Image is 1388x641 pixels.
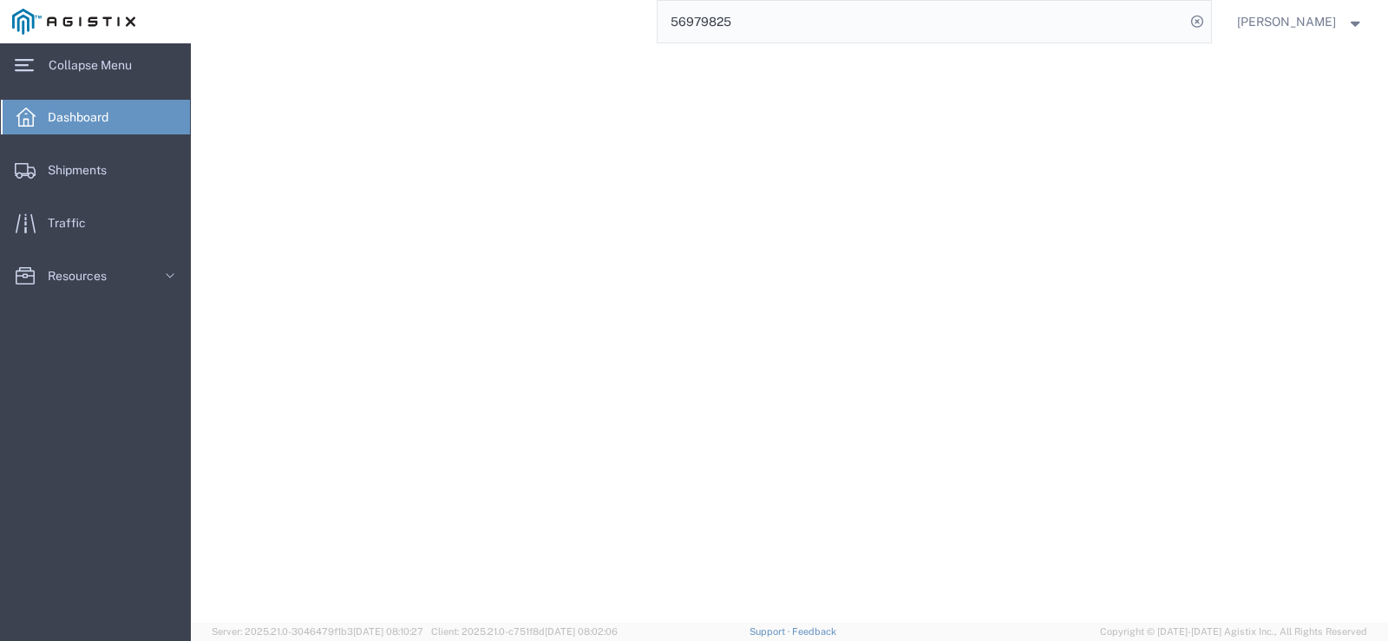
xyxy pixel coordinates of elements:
span: [DATE] 08:10:27 [353,626,423,637]
input: Search for shipment number, reference number [658,1,1185,43]
a: Dashboard [1,100,190,134]
span: Server: 2025.21.0-3046479f1b3 [212,626,423,637]
span: [DATE] 08:02:06 [545,626,618,637]
a: Feedback [792,626,836,637]
span: Dashboard [48,100,121,134]
a: Resources [1,258,190,293]
span: Resources [48,258,119,293]
span: Collapse Menu [49,48,144,82]
span: Client: 2025.21.0-c751f8d [431,626,618,637]
span: Craig Clark [1237,12,1336,31]
span: Traffic [48,206,98,240]
iframe: FS Legacy Container [191,43,1388,623]
a: Traffic [1,206,190,240]
span: Shipments [48,153,119,187]
button: [PERSON_NAME] [1236,11,1365,32]
span: Copyright © [DATE]-[DATE] Agistix Inc., All Rights Reserved [1100,625,1367,639]
a: Shipments [1,153,190,187]
img: logo [12,9,135,35]
a: Support [750,626,793,637]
